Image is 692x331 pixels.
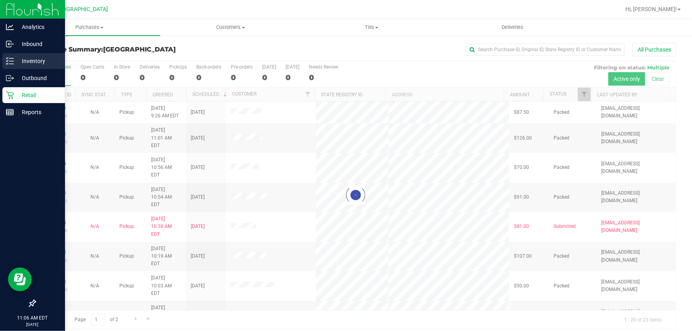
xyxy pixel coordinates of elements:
a: Deliveries [442,19,583,36]
p: 11:06 AM EDT [4,314,61,321]
h3: Purchase Summary: [35,46,249,53]
inline-svg: Analytics [6,23,14,31]
span: Customers [161,24,301,31]
p: Retail [14,90,61,100]
inline-svg: Inbound [6,40,14,48]
a: Tills [301,19,442,36]
span: Tills [301,24,442,31]
p: Analytics [14,22,61,32]
inline-svg: Reports [6,108,14,116]
a: Customers [160,19,301,36]
p: [DATE] [4,321,61,327]
span: Deliveries [491,24,535,31]
p: Inbound [14,39,61,49]
span: Purchases [19,24,160,31]
iframe: Resource center [8,268,32,291]
span: [GEOGRAPHIC_DATA] [54,6,108,13]
p: Inventory [14,56,61,66]
a: Purchases [19,19,160,36]
inline-svg: Outbound [6,74,14,82]
p: Reports [14,107,61,117]
inline-svg: Retail [6,91,14,99]
p: Outbound [14,73,61,83]
span: [GEOGRAPHIC_DATA] [103,46,176,53]
button: All Purchases [633,43,676,56]
inline-svg: Inventory [6,57,14,65]
input: Search Purchase ID, Original ID, State Registry ID or Customer Name... [466,44,625,55]
span: Hi, [PERSON_NAME]! [625,6,677,12]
